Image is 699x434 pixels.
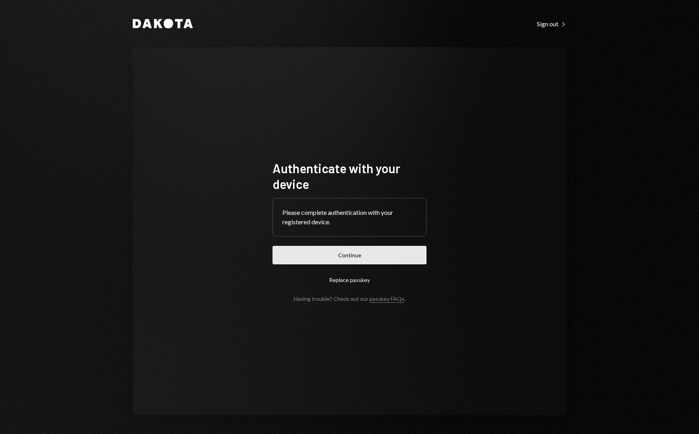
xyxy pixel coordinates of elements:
[537,20,566,28] div: Sign out
[273,246,426,264] button: Continue
[273,271,426,289] button: Replace passkey
[537,19,566,28] a: Sign out
[282,208,417,227] div: Please complete authentication with your registered device.
[294,295,406,302] div: Having trouble? Check out our .
[273,160,426,192] h1: Authenticate with your device
[370,295,404,303] a: passkey FAQs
